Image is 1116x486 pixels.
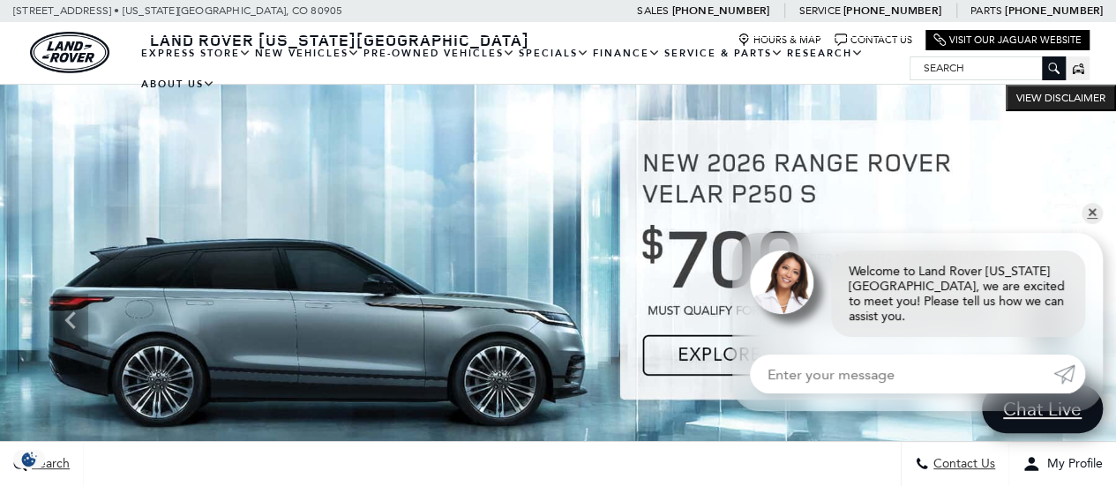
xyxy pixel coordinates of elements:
[738,34,821,47] a: Hours & Map
[1040,457,1103,472] span: My Profile
[9,450,49,468] section: Click to Open Cookie Consent Modal
[970,4,1002,17] span: Parts
[835,34,912,47] a: Contact Us
[13,4,342,17] a: [STREET_ADDRESS] • [US_STATE][GEOGRAPHIC_DATA], CO 80905
[30,32,109,73] img: Land Rover
[663,38,785,69] a: Service & Parts
[53,294,88,347] div: Previous
[671,4,769,18] a: [PHONE_NUMBER]
[637,4,669,17] span: Sales
[362,38,517,69] a: Pre-Owned Vehicles
[750,355,1053,393] input: Enter your message
[750,250,813,314] img: Agent profile photo
[785,38,865,69] a: Research
[150,29,529,50] span: Land Rover [US_STATE][GEOGRAPHIC_DATA]
[30,32,109,73] a: land-rover
[1005,4,1103,18] a: [PHONE_NUMBER]
[253,38,362,69] a: New Vehicles
[9,450,49,468] img: Opt-Out Icon
[910,57,1065,79] input: Search
[1016,91,1105,105] span: VIEW DISCLAIMER
[1053,355,1085,393] a: Submit
[139,38,910,100] nav: Main Navigation
[1006,85,1116,111] button: VIEW DISCLAIMER
[843,4,941,18] a: [PHONE_NUMBER]
[929,457,995,472] span: Contact Us
[798,4,840,17] span: Service
[591,38,663,69] a: Finance
[139,38,253,69] a: EXPRESS STORE
[517,38,591,69] a: Specials
[139,69,217,100] a: About Us
[831,250,1085,337] div: Welcome to Land Rover [US_STATE][GEOGRAPHIC_DATA], we are excited to meet you! Please tell us how...
[933,34,1082,47] a: Visit Our Jaguar Website
[139,29,540,50] a: Land Rover [US_STATE][GEOGRAPHIC_DATA]
[1009,442,1116,486] button: Open user profile menu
